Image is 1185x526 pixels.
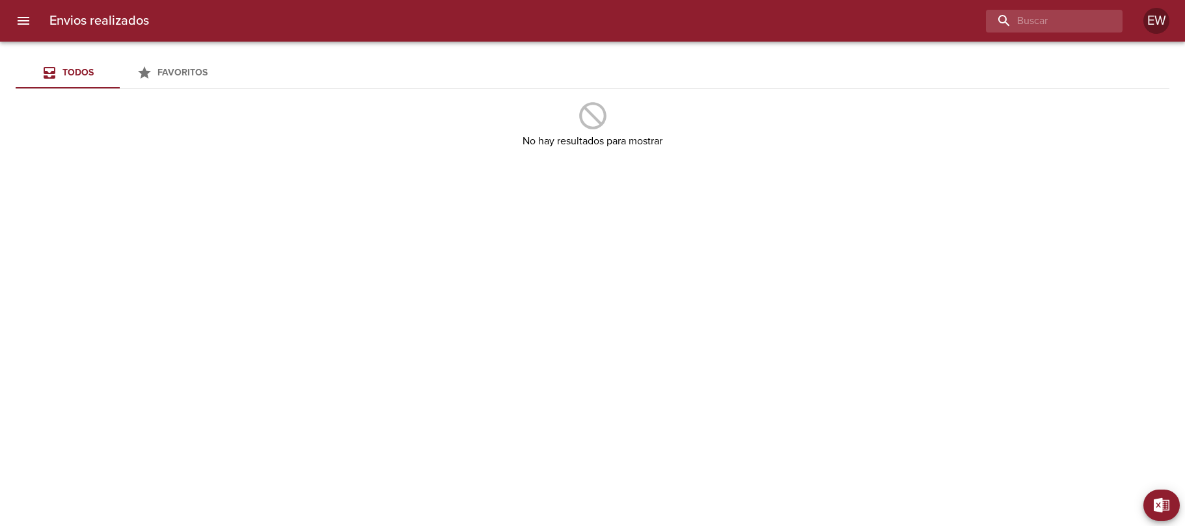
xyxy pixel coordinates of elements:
button: Exportar Excel [1143,490,1180,521]
div: EW [1143,8,1169,34]
span: Favoritos [157,67,208,78]
h6: No hay resultados para mostrar [523,132,662,150]
div: Tabs Envios [16,57,224,88]
input: buscar [986,10,1100,33]
h6: Envios realizados [49,10,149,31]
span: Todos [62,67,94,78]
button: menu [8,5,39,36]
